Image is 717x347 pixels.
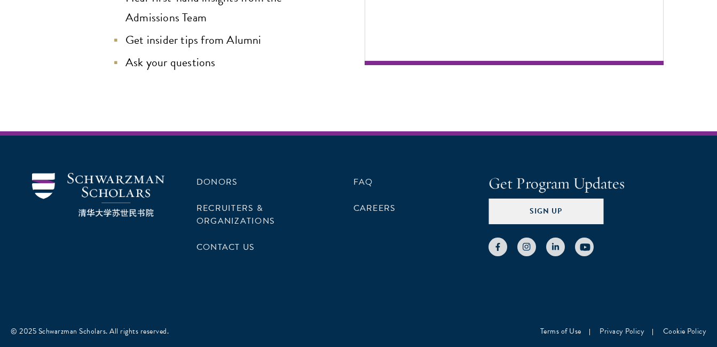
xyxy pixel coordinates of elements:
img: Schwarzman Scholars [32,173,164,217]
a: Donors [196,176,238,188]
a: Contact Us [196,241,255,254]
li: Ask your questions [115,53,322,73]
button: Sign Up [488,199,603,224]
a: Careers [353,202,396,215]
a: Recruiters & Organizations [196,202,275,227]
a: Cookie Policy [663,326,707,337]
a: Privacy Policy [600,326,644,337]
h4: Get Program Updates [488,173,685,194]
a: FAQ [353,176,373,188]
a: Terms of Use [540,326,581,337]
div: © 2025 Schwarzman Scholars. All rights reserved. [11,326,169,337]
li: Get insider tips from Alumni [115,30,322,50]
